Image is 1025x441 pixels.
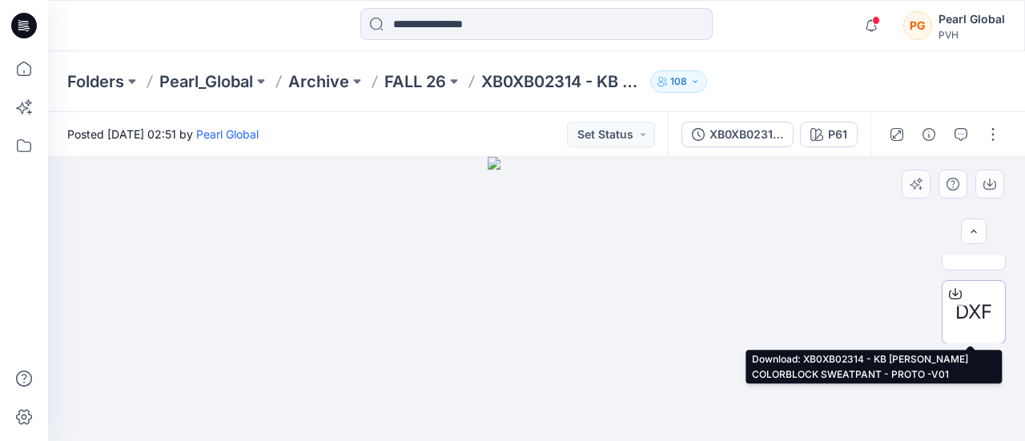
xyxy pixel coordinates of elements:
div: PVH [939,29,1005,41]
p: XB0XB02314 - KB OLLIE COLORBLOCK SWEATPANT - PROTO - V01 [481,70,644,93]
div: XB0XB02314 - KB OLLIE COLORBLOCK SWEATPANT - PROTO - V01 [709,126,783,143]
button: P61 [800,122,858,147]
a: Pearl_Global [159,70,253,93]
a: FALL 26 [384,70,446,93]
a: Folders [67,70,124,93]
button: XB0XB02314 - KB OLLIE COLORBLOCK SWEATPANT - PROTO - V01 [681,122,794,147]
img: eyJhbGciOiJIUzI1NiIsImtpZCI6IjAiLCJzbHQiOiJzZXMiLCJ0eXAiOiJKV1QifQ.eyJkYXRhIjp7InR5cGUiOiJzdG9yYW... [488,157,585,441]
button: 108 [650,70,707,93]
span: DXF [955,298,992,327]
span: Posted [DATE] 02:51 by [67,126,259,142]
a: Archive [288,70,349,93]
div: PG [903,11,932,40]
div: P61 [828,126,847,143]
a: Pearl Global [196,127,259,141]
p: 108 [670,73,687,90]
button: Details [916,122,942,147]
div: Pearl Global [939,10,1005,29]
